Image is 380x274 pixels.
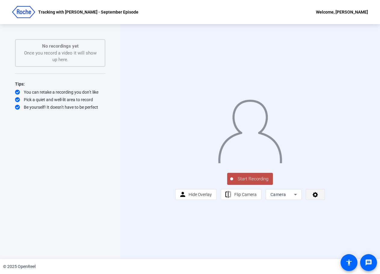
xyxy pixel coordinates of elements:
p: No recordings yet [22,43,99,50]
mat-icon: person [179,191,187,198]
mat-icon: message [365,259,372,266]
div: Be yourself! It doesn’t have to be perfect [15,104,105,110]
div: You can retake a recording you don’t like [15,89,105,95]
div: Welcome, [PERSON_NAME] [316,8,368,16]
span: Start Recording [233,176,273,182]
div: © 2025 OpenReel [3,263,36,270]
div: Once you record a video it will show up here. [22,43,99,63]
p: Tracking with [PERSON_NAME] - September Episode [38,8,138,16]
mat-icon: accessibility [345,259,353,266]
button: Hide Overlay [175,189,217,200]
span: Flip Camera [234,192,257,197]
div: Pick a quiet and well-lit area to record [15,97,105,103]
mat-icon: flip [224,191,232,198]
button: Start Recording [227,173,273,185]
span: Camera [270,192,286,197]
span: Hide Overlay [189,192,212,197]
button: Flip Camera [221,189,261,200]
img: overlay [218,96,283,163]
img: OpenReel logo [12,6,35,18]
div: Tips: [15,80,105,88]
